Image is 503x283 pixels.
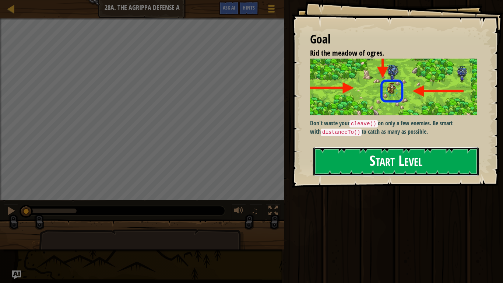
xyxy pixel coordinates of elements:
[266,204,281,219] button: Toggle fullscreen
[12,270,21,279] button: Ask AI
[262,1,281,19] button: Show game menu
[251,205,258,216] span: ♫
[219,1,239,15] button: Ask AI
[310,48,384,58] span: Rid the meadow of ogres.
[321,129,362,136] code: distanceTo()
[4,204,18,219] button: Ctrl + P: Pause
[223,4,235,11] span: Ask AI
[310,31,477,48] div: Goal
[243,4,255,11] span: Hints
[301,48,475,59] li: Rid the meadow of ogres.
[310,119,477,136] p: Don't waste your on only a few enemies. Be smart with to catch as many as possible.
[231,204,246,219] button: Adjust volume
[310,59,477,115] img: The agrippa defense
[349,120,378,127] code: cleave()
[250,204,262,219] button: ♫
[313,147,479,176] button: Start Level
